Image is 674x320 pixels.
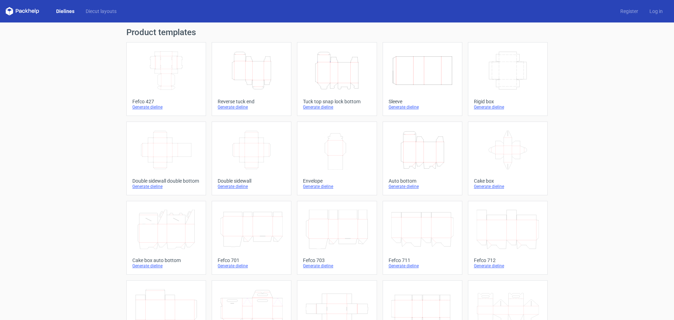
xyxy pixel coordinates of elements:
[389,184,456,189] div: Generate dieline
[474,99,542,104] div: Rigid box
[468,201,548,275] a: Fefco 712Generate dieline
[468,122,548,195] a: Cake boxGenerate dieline
[212,42,291,116] a: Reverse tuck endGenerate dieline
[218,184,285,189] div: Generate dieline
[132,104,200,110] div: Generate dieline
[126,28,548,37] h1: Product templates
[132,184,200,189] div: Generate dieline
[126,122,206,195] a: Double sidewall double bottomGenerate dieline
[389,104,456,110] div: Generate dieline
[212,201,291,275] a: Fefco 701Generate dieline
[474,184,542,189] div: Generate dieline
[132,178,200,184] div: Double sidewall double bottom
[132,257,200,263] div: Cake box auto bottom
[389,257,456,263] div: Fefco 711
[474,257,542,263] div: Fefco 712
[644,8,668,15] a: Log in
[126,42,206,116] a: Fefco 427Generate dieline
[297,201,377,275] a: Fefco 703Generate dieline
[474,263,542,269] div: Generate dieline
[389,263,456,269] div: Generate dieline
[132,263,200,269] div: Generate dieline
[303,104,371,110] div: Generate dieline
[51,8,80,15] a: Dielines
[218,104,285,110] div: Generate dieline
[389,99,456,104] div: Sleeve
[474,178,542,184] div: Cake box
[303,178,371,184] div: Envelope
[383,122,462,195] a: Auto bottomGenerate dieline
[303,263,371,269] div: Generate dieline
[212,122,291,195] a: Double sidewallGenerate dieline
[218,263,285,269] div: Generate dieline
[474,104,542,110] div: Generate dieline
[303,257,371,263] div: Fefco 703
[297,122,377,195] a: EnvelopeGenerate dieline
[218,257,285,263] div: Fefco 701
[383,42,462,116] a: SleeveGenerate dieline
[389,178,456,184] div: Auto bottom
[615,8,644,15] a: Register
[126,201,206,275] a: Cake box auto bottomGenerate dieline
[218,178,285,184] div: Double sidewall
[218,99,285,104] div: Reverse tuck end
[297,42,377,116] a: Tuck top snap lock bottomGenerate dieline
[80,8,122,15] a: Diecut layouts
[303,184,371,189] div: Generate dieline
[132,99,200,104] div: Fefco 427
[468,42,548,116] a: Rigid boxGenerate dieline
[383,201,462,275] a: Fefco 711Generate dieline
[303,99,371,104] div: Tuck top snap lock bottom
